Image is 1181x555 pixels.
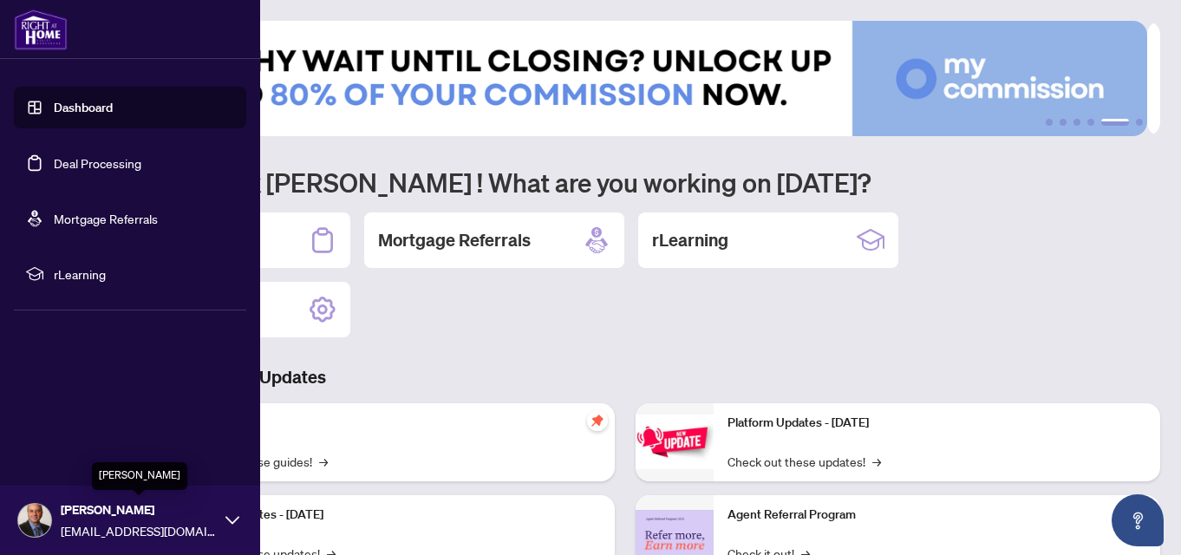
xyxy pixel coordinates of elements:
span: pushpin [587,410,608,431]
p: Agent Referral Program [728,506,1146,525]
h2: rLearning [652,228,728,252]
h1: Welcome back [PERSON_NAME] ! What are you working on [DATE]? [90,166,1160,199]
a: Deal Processing [54,155,141,171]
p: Platform Updates - [DATE] [728,414,1146,433]
h2: Mortgage Referrals [378,228,531,252]
img: Profile Icon [18,504,51,537]
img: Slide 4 [90,21,1147,136]
button: 2 [1060,119,1067,126]
button: 3 [1073,119,1080,126]
span: → [319,452,328,471]
a: Mortgage Referrals [54,211,158,226]
img: Platform Updates - June 23, 2025 [636,415,714,469]
div: [PERSON_NAME] [92,462,187,490]
span: [PERSON_NAME] [61,500,217,519]
p: Platform Updates - [DATE] [182,506,601,525]
button: Open asap [1112,494,1164,546]
a: Dashboard [54,100,113,115]
span: → [872,452,881,471]
img: logo [14,9,68,50]
span: [EMAIL_ADDRESS][DOMAIN_NAME] [61,521,217,540]
button: 4 [1087,119,1094,126]
h3: Brokerage & Industry Updates [90,365,1160,389]
button: 5 [1101,119,1129,126]
span: rLearning [54,264,234,284]
button: 6 [1136,119,1143,126]
p: Self-Help [182,414,601,433]
a: Check out these updates!→ [728,452,881,471]
button: 1 [1046,119,1053,126]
